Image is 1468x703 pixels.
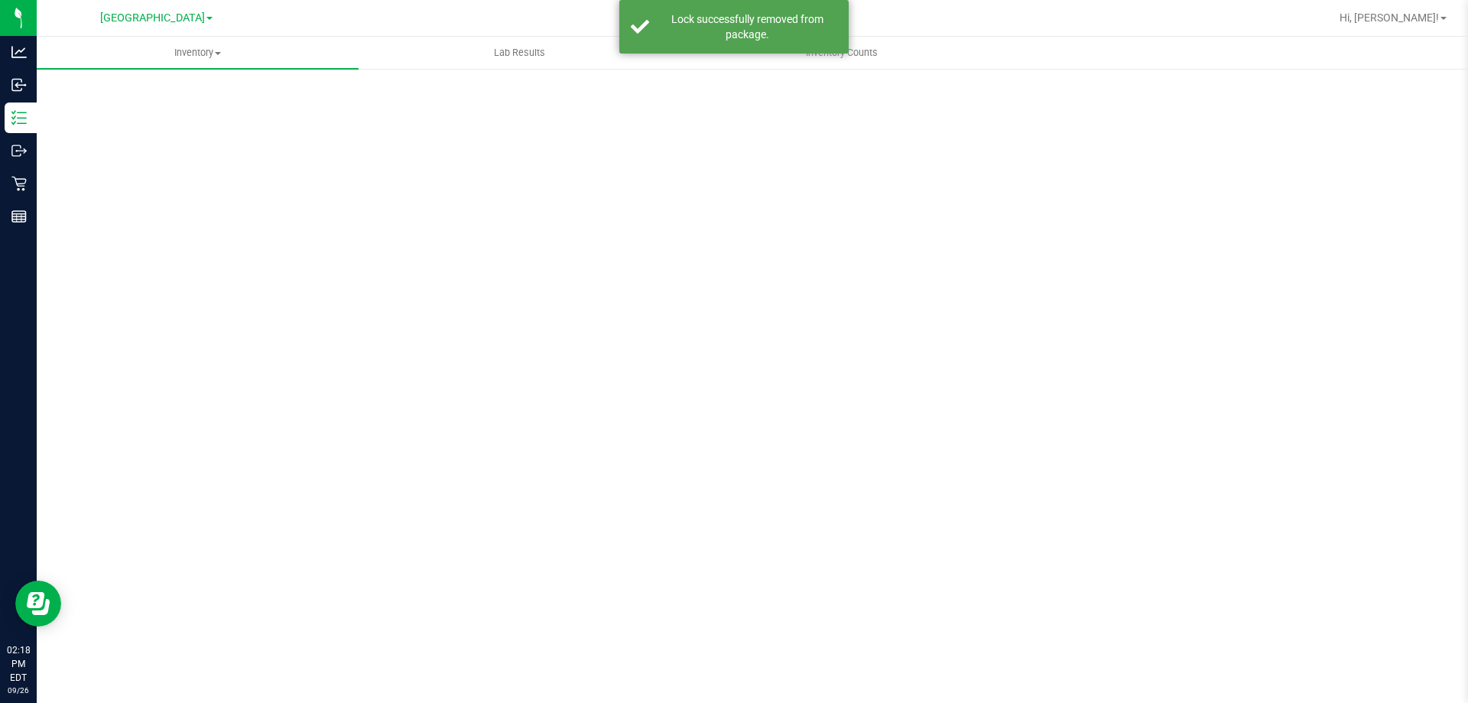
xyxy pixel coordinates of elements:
[7,685,30,696] p: 09/26
[15,581,61,627] iframe: Resource center
[37,37,359,69] a: Inventory
[359,37,680,69] a: Lab Results
[11,110,27,125] inline-svg: Inventory
[11,44,27,60] inline-svg: Analytics
[11,176,27,191] inline-svg: Retail
[100,11,205,24] span: [GEOGRAPHIC_DATA]
[1340,11,1439,24] span: Hi, [PERSON_NAME]!
[11,77,27,93] inline-svg: Inbound
[473,46,566,60] span: Lab Results
[37,46,359,60] span: Inventory
[11,209,27,224] inline-svg: Reports
[658,11,837,42] div: Lock successfully removed from package.
[11,143,27,158] inline-svg: Outbound
[7,643,30,685] p: 02:18 PM EDT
